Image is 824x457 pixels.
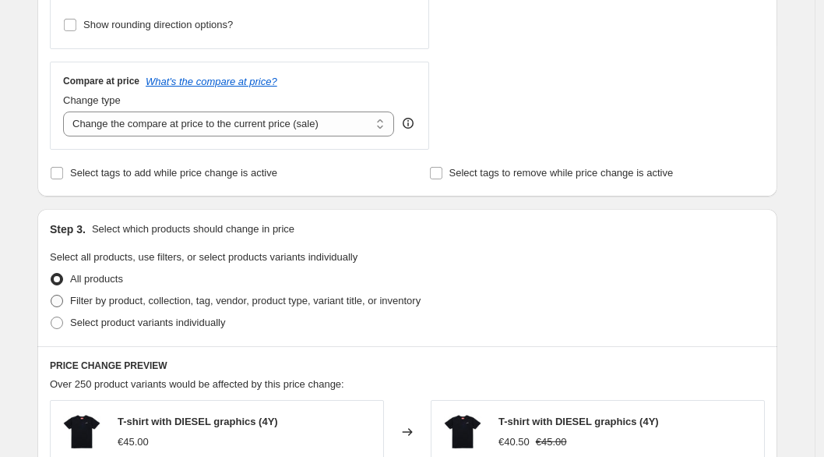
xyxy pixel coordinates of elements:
div: help [400,115,416,131]
button: What's the compare at price? [146,76,277,87]
h3: Compare at price [63,75,139,87]
strike: €45.00 [536,434,567,450]
span: Change type [63,94,121,106]
img: fde84f_f530a3e2f4e04a748d9f9379415d28a2_mv2_80x.webp [58,409,105,455]
span: All products [70,273,123,285]
span: Select product variants individually [70,317,225,328]
span: Select tags to remove while price change is active [449,167,674,179]
span: T-shirt with DIESEL graphics (4Y) [118,416,278,427]
span: Select all products, use filters, or select products variants individually [50,251,357,263]
div: €40.50 [498,434,530,450]
span: T-shirt with DIESEL graphics (4Y) [498,416,659,427]
div: €45.00 [118,434,149,450]
span: Over 250 product variants would be affected by this price change: [50,378,344,390]
span: Select tags to add while price change is active [70,167,277,179]
span: Show rounding direction options? [83,19,233,30]
h6: PRICE CHANGE PREVIEW [50,360,765,372]
span: Filter by product, collection, tag, vendor, product type, variant title, or inventory [70,295,421,306]
img: fde84f_f530a3e2f4e04a748d9f9379415d28a2_mv2_80x.webp [439,409,486,455]
p: Select which products should change in price [92,221,294,237]
h2: Step 3. [50,221,86,237]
